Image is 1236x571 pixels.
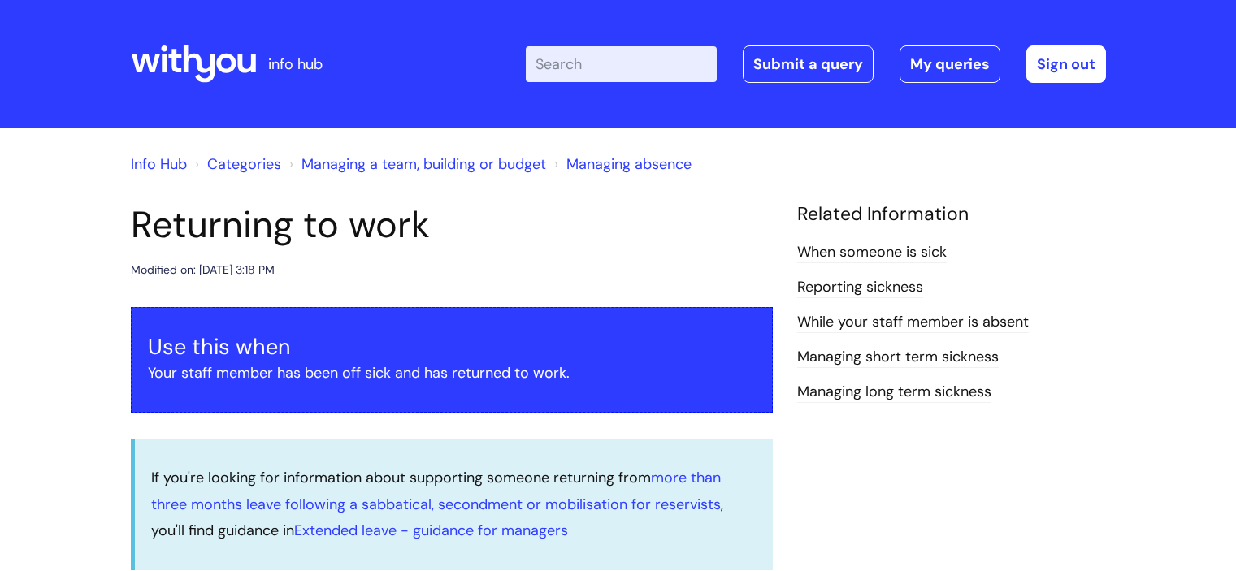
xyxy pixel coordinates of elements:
[148,360,756,386] p: Your staff member has been off sick and has returned to work.
[268,51,323,77] p: info hub
[131,203,773,247] h1: Returning to work
[550,151,692,177] li: Managing absence
[797,382,991,403] a: Managing long term sickness
[797,347,999,368] a: Managing short term sickness
[131,154,187,174] a: Info Hub
[191,151,281,177] li: Solution home
[151,465,757,543] p: If you're looking for information about supporting someone returning from , you'll find guidance in
[148,334,756,360] h3: Use this when
[526,46,717,82] input: Search
[131,260,275,280] div: Modified on: [DATE] 3:18 PM
[301,154,546,174] a: Managing a team, building or budget
[900,45,1000,83] a: My queries
[207,154,281,174] a: Categories
[797,242,947,263] a: When someone is sick
[285,151,546,177] li: Managing a team, building or budget
[743,45,874,83] a: Submit a query
[1026,45,1106,83] a: Sign out
[526,45,1106,83] div: | -
[797,203,1106,226] h4: Related Information
[797,277,923,298] a: Reporting sickness
[566,154,692,174] a: Managing absence
[151,468,721,513] a: more than three months leave following a sabbatical, secondment or mobilisation for reservists
[294,521,568,540] a: Extended leave - guidance for managers
[797,312,1029,333] a: While‌ ‌your‌ ‌staff‌ ‌member‌ ‌is‌ ‌absent‌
